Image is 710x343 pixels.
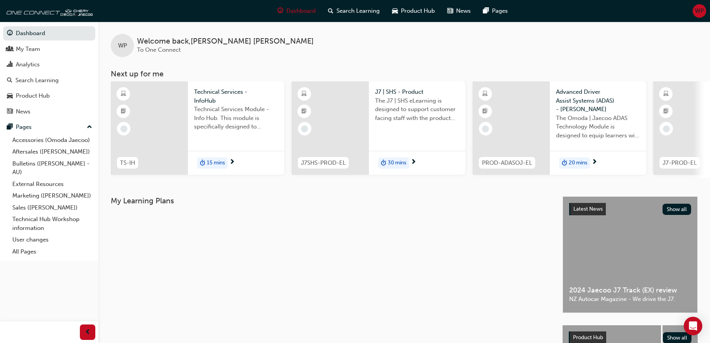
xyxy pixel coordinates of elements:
a: Dashboard [3,26,95,41]
div: Analytics [16,60,40,69]
span: news-icon [447,6,453,16]
span: duration-icon [562,158,567,168]
span: booktick-icon [482,106,488,117]
a: Bulletins ([PERSON_NAME] - AU) [9,158,95,178]
span: 15 mins [207,159,225,167]
a: External Resources [9,178,95,190]
span: people-icon [7,46,13,53]
span: prev-icon [85,328,91,337]
a: guage-iconDashboard [271,3,322,19]
a: Latest NewsShow all2024 Jaecoo J7 Track (EX) reviewNZ Autocar Magazine - We drive the J7. [563,196,698,313]
span: The J7 | SHS eLearning is designed to support customer facing staff with the product and sales in... [375,96,459,123]
span: learningRecordVerb_NONE-icon [482,125,489,132]
div: News [16,107,30,116]
a: search-iconSearch Learning [322,3,386,19]
a: Analytics [3,57,95,72]
button: Show all [663,204,691,215]
span: booktick-icon [301,106,307,117]
a: My Team [3,42,95,56]
span: Dashboard [286,7,316,15]
span: news-icon [7,108,13,115]
span: Technical Services Module - Info Hub. This module is specifically designed to address the require... [194,105,278,131]
a: All Pages [9,246,95,258]
div: Product Hub [16,91,50,100]
a: Latest NewsShow all [569,203,691,215]
span: guage-icon [277,6,283,16]
span: Product Hub [401,7,435,15]
span: Advanced Driver Assist Systems (ADAS) - [PERSON_NAME] [556,88,640,114]
span: To One Connect [137,46,181,53]
span: learningResourceType_ELEARNING-icon [663,89,669,99]
span: PROD-ADASOJ-EL [482,159,532,167]
span: WP [695,7,704,15]
span: Pages [492,7,508,15]
span: WP [118,41,127,50]
button: Pages [3,120,95,134]
a: news-iconNews [441,3,477,19]
a: Search Learning [3,73,95,88]
span: booktick-icon [663,106,669,117]
span: learningResourceType_ELEARNING-icon [482,89,488,99]
div: Pages [16,123,32,132]
button: DashboardMy TeamAnalyticsSearch LearningProduct HubNews [3,25,95,120]
span: search-icon [328,6,333,16]
span: News [456,7,471,15]
div: My Team [16,45,40,54]
span: guage-icon [7,30,13,37]
span: chart-icon [7,61,13,68]
span: duration-icon [200,158,205,168]
a: Accessories (Omoda Jaecoo) [9,134,95,146]
a: News [3,105,95,119]
span: Technical Services - InfoHub [194,88,278,105]
a: Sales ([PERSON_NAME]) [9,202,95,214]
span: The Omoda | Jaecoo ADAS Technology Module is designed to equip learners with essential knowledge ... [556,114,640,140]
span: Welcome back , [PERSON_NAME] [PERSON_NAME] [137,37,314,46]
a: car-iconProduct Hub [386,3,441,19]
span: learningResourceType_ELEARNING-icon [121,89,126,99]
button: WP [693,4,706,18]
span: Search Learning [336,7,380,15]
span: pages-icon [7,124,13,131]
a: Marketing ([PERSON_NAME]) [9,190,95,202]
a: User changes [9,234,95,246]
span: next-icon [229,159,235,166]
span: booktick-icon [121,106,126,117]
a: PROD-ADASOJ-ELAdvanced Driver Assist Systems (ADAS) - [PERSON_NAME]The Omoda | Jaecoo ADAS Techno... [473,81,646,175]
h3: My Learning Plans [111,196,550,205]
img: oneconnect [4,3,93,19]
span: car-icon [7,93,13,100]
span: J7-PROD-EL [663,159,697,167]
span: learningRecordVerb_NONE-icon [120,125,127,132]
span: 30 mins [388,159,406,167]
span: J7SHS-PROD-EL [301,159,346,167]
span: pages-icon [483,6,489,16]
span: next-icon [592,159,597,166]
span: learningRecordVerb_NONE-icon [663,125,670,132]
span: 2024 Jaecoo J7 Track (EX) review [569,286,691,295]
a: J7SHS-PROD-ELJ7 | SHS - ProductThe J7 | SHS eLearning is designed to support customer facing staf... [292,81,465,175]
span: NZ Autocar Magazine - We drive the J7. [569,295,691,304]
span: 20 mins [569,159,587,167]
h3: Next up for me [98,69,710,78]
span: Product Hub [573,334,603,341]
span: duration-icon [381,158,386,168]
span: learningRecordVerb_NONE-icon [301,125,308,132]
div: Search Learning [15,76,59,85]
span: next-icon [411,159,416,166]
a: pages-iconPages [477,3,514,19]
a: Technical Hub Workshop information [9,213,95,234]
a: Aftersales ([PERSON_NAME]) [9,146,95,158]
span: search-icon [7,77,12,84]
a: Product Hub [3,89,95,103]
span: learningResourceType_ELEARNING-icon [301,89,307,99]
span: Latest News [573,206,603,212]
span: up-icon [87,122,92,132]
span: J7 | SHS - Product [375,88,459,96]
span: car-icon [392,6,398,16]
span: TS-IH [120,159,135,167]
div: Open Intercom Messenger [684,317,702,335]
a: TS-IHTechnical Services - InfoHubTechnical Services Module - Info Hub. This module is specificall... [111,81,284,175]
